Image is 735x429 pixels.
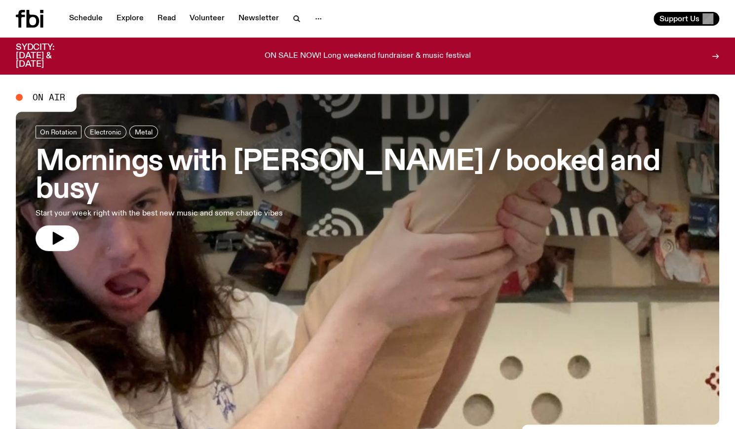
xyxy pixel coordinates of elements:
[152,12,182,26] a: Read
[232,12,285,26] a: Newsletter
[40,129,77,136] span: On Rotation
[265,52,471,61] p: ON SALE NOW! Long weekend fundraiser & music festival
[135,129,153,136] span: Metal
[659,14,699,23] span: Support Us
[129,126,158,138] a: Metal
[111,12,150,26] a: Explore
[36,126,699,251] a: Mornings with [PERSON_NAME] / booked and busyStart your week right with the best new music and so...
[36,208,288,219] p: Start your week right with the best new music and some chaotic vibes
[16,43,79,69] h3: SYDCITY: [DATE] & [DATE]
[33,93,65,102] span: On Air
[36,126,81,138] a: On Rotation
[184,12,231,26] a: Volunteer
[63,12,109,26] a: Schedule
[84,126,126,138] a: Electronic
[90,129,121,136] span: Electronic
[654,12,719,26] button: Support Us
[36,148,699,204] h3: Mornings with [PERSON_NAME] / booked and busy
